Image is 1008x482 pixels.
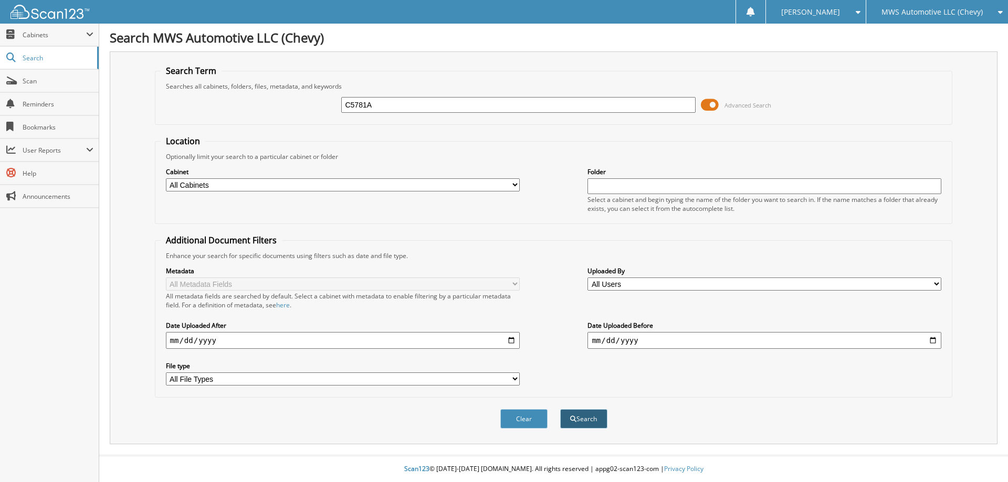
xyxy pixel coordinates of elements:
[587,321,941,330] label: Date Uploaded Before
[955,432,1008,482] iframe: Chat Widget
[166,361,520,370] label: File type
[161,251,947,260] div: Enhance your search for specific documents using filters such as date and file type.
[99,456,1008,482] div: © [DATE]-[DATE] [DOMAIN_NAME]. All rights reserved | appg02-scan123-com |
[276,301,290,309] a: here
[23,30,86,39] span: Cabinets
[23,146,86,155] span: User Reports
[23,169,93,178] span: Help
[166,332,520,349] input: start
[166,266,520,275] label: Metadata
[587,167,941,176] label: Folder
[23,100,93,109] span: Reminders
[10,5,89,19] img: scan123-logo-white.svg
[23,77,93,85] span: Scan
[166,321,520,330] label: Date Uploaded After
[587,332,941,349] input: end
[161,65,222,77] legend: Search Term
[560,409,607,429] button: Search
[161,234,282,246] legend: Additional Document Filters
[781,9,840,15] span: [PERSON_NAME]
[166,167,520,176] label: Cabinet
[881,9,983,15] span: MWS Automotive LLC (Chevy)
[587,266,941,275] label: Uploaded By
[23,53,92,62] span: Search
[404,464,429,473] span: Scan123
[23,192,93,201] span: Announcements
[724,101,771,109] span: Advanced Search
[500,409,548,429] button: Clear
[587,195,941,213] div: Select a cabinet and begin typing the name of the folder you want to search in. If the name match...
[23,123,93,132] span: Bookmarks
[110,29,997,46] h1: Search MWS Automotive LLC (Chevy)
[166,292,520,309] div: All metadata fields are searched by default. Select a cabinet with metadata to enable filtering b...
[161,135,205,147] legend: Location
[161,152,947,161] div: Optionally limit your search to a particular cabinet or folder
[161,82,947,91] div: Searches all cabinets, folders, files, metadata, and keywords
[664,464,703,473] a: Privacy Policy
